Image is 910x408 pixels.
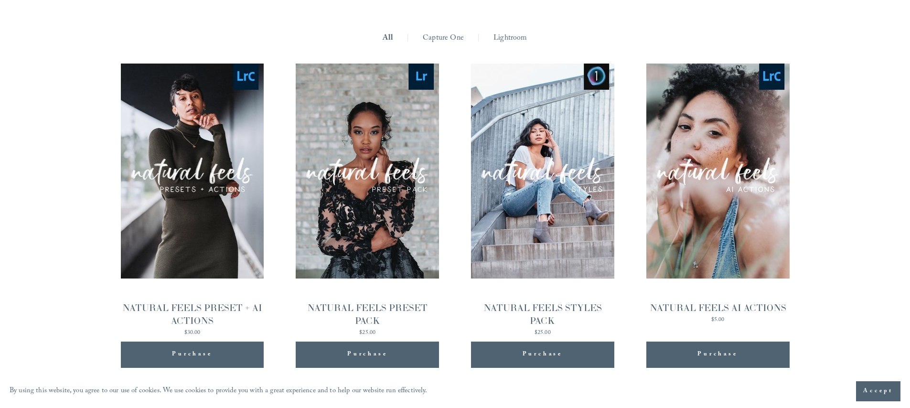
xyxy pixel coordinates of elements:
[296,301,439,327] div: NATURAL FEELS PRESET PACK
[10,385,428,398] p: By using this website, you agree to our use of cookies. We use cookies to provide you with a grea...
[347,349,387,361] span: Purchase
[856,381,900,401] button: Accept
[863,387,893,396] span: Accept
[646,64,790,324] a: NATURAL FEELS AI ACTIONS
[697,349,738,361] span: Purchase
[471,342,614,368] button: Purchase
[423,31,464,46] a: Capture One
[121,301,264,327] div: NATURAL FEELS PRESET + AI ACTIONS
[471,64,614,337] a: NATURAL FEELS STYLES PACK
[172,349,212,361] span: Purchase
[493,31,527,46] a: Lightroom
[646,342,790,368] button: Purchase
[296,342,439,368] button: Purchase
[121,64,264,337] a: NATURAL FEELS PRESET + AI ACTIONS
[477,31,480,46] span: |
[471,330,614,336] div: $25.00
[296,330,439,336] div: $25.00
[523,349,563,361] span: Purchase
[121,342,264,368] button: Purchase
[650,317,786,323] div: $5.00
[296,64,439,337] a: NATURAL FEELS PRESET PACK
[383,31,393,46] a: All
[121,330,264,336] div: $30.00
[407,31,409,46] span: |
[471,301,614,327] div: NATURAL FEELS STYLES PACK
[650,301,786,314] div: NATURAL FEELS AI ACTIONS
